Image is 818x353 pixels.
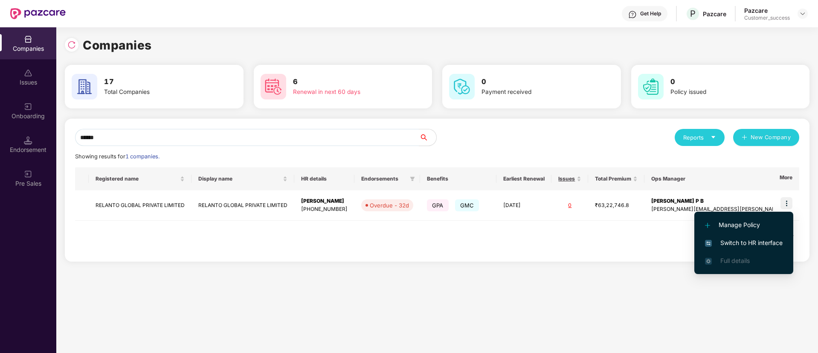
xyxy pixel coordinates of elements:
img: svg+xml;base64,PHN2ZyBpZD0iSGVscC0zMngzMiIgeG1sbnM9Imh0dHA6Ly93d3cudzMub3JnLzIwMDAvc3ZnIiB3aWR0aD... [628,10,637,19]
span: GPA [427,199,449,211]
img: svg+xml;base64,PHN2ZyBpZD0iSXNzdWVzX2Rpc2FibGVkIiB4bWxucz0iaHR0cDovL3d3dy53My5vcmcvMjAwMC9zdmciIH... [24,69,32,77]
h3: 0 [482,76,589,88]
span: Ops Manager [651,175,817,182]
th: Registered name [89,167,191,190]
img: svg+xml;base64,PHN2ZyB4bWxucz0iaHR0cDovL3d3dy53My5vcmcvMjAwMC9zdmciIHdpZHRoPSIxMi4yMDEiIGhlaWdodD... [705,223,710,228]
div: Renewal in next 60 days [293,88,400,97]
span: caret-down [711,134,716,140]
div: Get Help [640,10,661,17]
span: Full details [720,257,750,264]
img: svg+xml;base64,PHN2ZyB4bWxucz0iaHR0cDovL3d3dy53My5vcmcvMjAwMC9zdmciIHdpZHRoPSI2MCIgaGVpZ2h0PSI2MC... [72,74,97,99]
img: svg+xml;base64,PHN2ZyB3aWR0aD0iMjAiIGhlaWdodD0iMjAiIHZpZXdCb3g9IjAgMCAyMCAyMCIgZmlsbD0ibm9uZSIgeG... [24,102,32,111]
th: Earliest Renewal [496,167,551,190]
button: search [419,129,437,146]
span: Registered name [96,175,178,182]
span: Manage Policy [705,220,783,230]
div: Pazcare [703,10,726,18]
img: svg+xml;base64,PHN2ZyBpZD0iQ29tcGFuaWVzIiB4bWxucz0iaHR0cDovL3d3dy53My5vcmcvMjAwMC9zdmciIHdpZHRoPS... [24,35,32,44]
span: filter [410,176,415,181]
span: Endorsements [361,175,406,182]
span: filter [408,174,417,184]
span: New Company [751,133,791,142]
td: RELANTO GLOBAL PRIVATE LIMITED [191,190,294,221]
span: Showing results for [75,153,160,160]
h3: 0 [670,76,778,88]
div: [PHONE_NUMBER] [301,205,348,213]
span: 1 companies. [125,153,160,160]
div: Reports [683,133,716,142]
img: New Pazcare Logo [10,8,66,19]
th: More [773,167,799,190]
div: Overdue - 32d [370,201,409,210]
div: Customer_success [744,15,790,21]
span: search [419,134,436,141]
th: Display name [191,167,294,190]
img: icon [780,197,792,209]
th: Benefits [420,167,496,190]
h1: Companies [83,36,152,55]
img: svg+xml;base64,PHN2ZyB4bWxucz0iaHR0cDovL3d3dy53My5vcmcvMjAwMC9zdmciIHdpZHRoPSI2MCIgaGVpZ2h0PSI2MC... [638,74,664,99]
span: plus [742,134,747,141]
img: svg+xml;base64,PHN2ZyB4bWxucz0iaHR0cDovL3d3dy53My5vcmcvMjAwMC9zdmciIHdpZHRoPSIxNi4zNjMiIGhlaWdodD... [705,258,712,265]
span: Total Premium [595,175,631,182]
img: svg+xml;base64,PHN2ZyB3aWR0aD0iMTQuNSIgaGVpZ2h0PSIxNC41IiB2aWV3Qm94PSIwIDAgMTYgMTYiIGZpbGw9Im5vbm... [24,136,32,145]
div: Policy issued [670,88,778,97]
span: GMC [455,199,479,211]
img: svg+xml;base64,PHN2ZyB3aWR0aD0iMjAiIGhlaWdodD0iMjAiIHZpZXdCb3g9IjAgMCAyMCAyMCIgZmlsbD0ibm9uZSIgeG... [24,170,32,178]
div: 0 [558,201,581,210]
td: RELANTO GLOBAL PRIVATE LIMITED [89,190,191,221]
th: Total Premium [588,167,644,190]
div: ₹63,22,746.8 [595,201,638,210]
button: plusNew Company [733,129,799,146]
span: P [690,9,696,19]
div: Payment received [482,88,589,97]
span: Issues [558,175,575,182]
th: Issues [551,167,588,190]
div: Pazcare [744,6,790,15]
img: svg+xml;base64,PHN2ZyBpZD0iUmVsb2FkLTMyeDMyIiB4bWxucz0iaHR0cDovL3d3dy53My5vcmcvMjAwMC9zdmciIHdpZH... [67,41,76,49]
img: svg+xml;base64,PHN2ZyB4bWxucz0iaHR0cDovL3d3dy53My5vcmcvMjAwMC9zdmciIHdpZHRoPSI2MCIgaGVpZ2h0PSI2MC... [449,74,475,99]
h3: 6 [293,76,400,88]
h3: 17 [104,76,212,88]
td: [DATE] [496,190,551,221]
span: Display name [198,175,281,182]
div: Total Companies [104,88,212,97]
th: HR details [294,167,354,190]
img: svg+xml;base64,PHN2ZyBpZD0iRHJvcGRvd24tMzJ4MzIiIHhtbG5zPSJodHRwOi8vd3d3LnczLm9yZy8yMDAwL3N2ZyIgd2... [799,10,806,17]
div: [PERSON_NAME] [301,197,348,205]
img: svg+xml;base64,PHN2ZyB4bWxucz0iaHR0cDovL3d3dy53My5vcmcvMjAwMC9zdmciIHdpZHRoPSIxNiIgaGVpZ2h0PSIxNi... [705,240,712,247]
span: Switch to HR interface [705,238,783,248]
img: svg+xml;base64,PHN2ZyB4bWxucz0iaHR0cDovL3d3dy53My5vcmcvMjAwMC9zdmciIHdpZHRoPSI2MCIgaGVpZ2h0PSI2MC... [261,74,286,99]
